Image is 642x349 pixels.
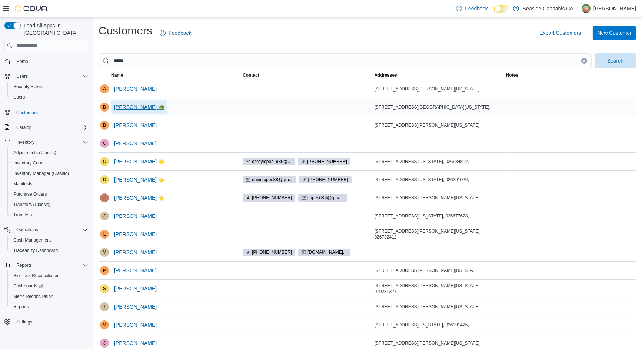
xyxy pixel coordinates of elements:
[375,228,503,240] div: [STREET_ADDRESS][PERSON_NAME][US_STATE], 026732412,
[103,320,106,329] span: V
[10,200,53,209] a: Transfers (Classic)
[1,107,91,117] button: Customers
[252,158,292,165] span: coreylopes1986@...
[10,179,35,188] a: Manifests
[13,123,34,132] button: Catalog
[375,322,503,328] div: [STREET_ADDRESS][US_STATE], 026391425,
[103,103,106,112] span: B
[103,266,106,275] span: P
[13,107,88,117] span: Customers
[10,82,45,91] a: Security Roles
[111,190,167,205] button: [PERSON_NAME] 🌟
[13,108,41,117] a: Customers
[13,247,58,253] span: Traceabilty Dashboard
[100,212,109,220] div: Joshua
[100,339,109,348] div: Joao
[114,176,164,183] span: [PERSON_NAME] 🌟
[13,72,88,81] span: Users
[10,271,88,280] span: BioTrack Reconciliation
[114,285,157,292] span: [PERSON_NAME]
[100,157,109,166] div: Corey
[103,302,106,311] span: T
[13,283,43,289] span: Dashboards
[111,209,160,223] button: [PERSON_NAME]
[243,158,295,165] span: coreylopes1986@...
[10,271,63,280] a: BioTrack Reconciliation
[13,212,32,218] span: Transfers
[243,194,295,202] span: +1 508-413-0633
[169,29,191,37] span: Feedback
[536,26,584,40] button: Export Customers
[103,84,106,93] span: A
[7,302,91,312] button: Reports
[252,176,292,183] span: devinlopes88@gm...
[375,122,503,128] div: [STREET_ADDRESS][PERSON_NAME][US_STATE],
[375,159,503,164] div: [STREET_ADDRESS][US_STATE], 026534812,
[100,320,109,329] div: Valerie
[539,29,581,37] span: Export Customers
[16,262,32,268] span: Reports
[103,175,106,184] span: D
[111,227,160,242] button: [PERSON_NAME]
[114,122,157,129] span: [PERSON_NAME]
[1,56,91,67] button: Home
[13,304,29,310] span: Reports
[595,53,636,68] button: Search
[375,86,503,92] div: [STREET_ADDRESS][PERSON_NAME][US_STATE],
[375,177,503,183] div: [STREET_ADDRESS][US_STATE], 026391029,
[453,1,490,16] a: Feedback
[114,103,164,111] span: [PERSON_NAME] 🐢
[100,175,109,184] div: Devin
[1,122,91,133] button: Catalog
[597,29,632,37] span: New Customer
[16,73,28,79] span: Users
[111,245,160,260] button: [PERSON_NAME]
[10,93,28,102] a: Users
[593,26,636,40] button: New Customer
[10,210,35,219] a: Transfers
[7,179,91,189] button: Manifests
[7,158,91,168] button: Inventory Count
[111,281,160,296] button: [PERSON_NAME]
[111,263,160,278] button: [PERSON_NAME]
[7,291,91,302] button: Metrc Reconciliation
[307,249,347,256] span: [DOMAIN_NAME]...
[13,123,88,132] span: Catalog
[7,92,91,102] button: Users
[13,170,69,176] span: Inventory Manager (Classic)
[375,72,397,78] span: Addresses
[308,176,348,183] span: [PHONE_NUMBER]
[10,282,88,290] span: Dashboards
[100,302,109,311] div: Travis
[7,281,91,291] a: Dashboards
[103,284,106,293] span: S
[7,245,91,256] button: Traceabilty Dashboard
[10,190,50,199] a: Purchase Orders
[10,302,32,311] a: Reports
[299,176,352,183] span: (774) 487-1124
[114,267,157,274] span: [PERSON_NAME]
[13,293,53,299] span: Metrc Reconciliation
[114,212,157,220] span: [PERSON_NAME]
[13,237,51,243] span: Cash Management
[13,94,25,100] span: Users
[100,103,109,112] div: Brandon
[13,261,35,270] button: Reports
[13,261,88,270] span: Reports
[7,199,91,210] button: Transfers (Classic)
[10,246,88,255] span: Traceabilty Dashboard
[10,159,88,167] span: Inventory Count
[114,303,157,310] span: [PERSON_NAME]
[16,139,34,145] span: Inventory
[375,304,503,310] div: [STREET_ADDRESS][PERSON_NAME][US_STATE],
[375,340,503,346] div: [STREET_ADDRESS][PERSON_NAME][US_STATE],
[111,118,160,133] button: [PERSON_NAME]
[7,189,91,199] button: Purchase Orders
[375,267,503,273] div: [STREET_ADDRESS][PERSON_NAME][US_STATE],
[13,318,35,326] a: Settings
[114,230,157,238] span: [PERSON_NAME]
[13,317,88,326] span: Settings
[243,176,296,183] span: devinlopes88@gm...
[298,158,350,165] span: +1 774-810-5219
[21,22,88,37] span: Load All Apps in [GEOGRAPHIC_DATA]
